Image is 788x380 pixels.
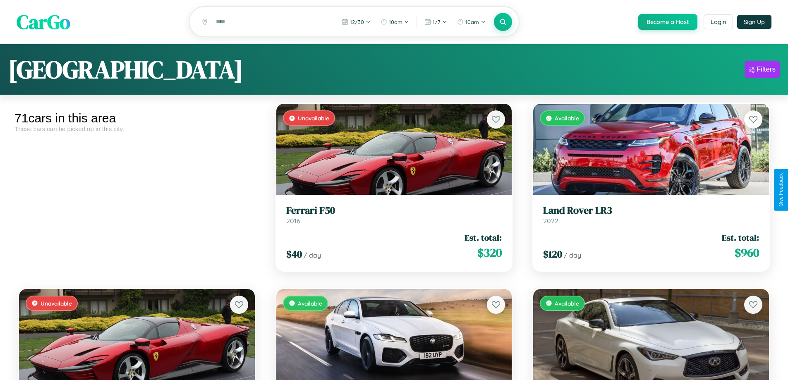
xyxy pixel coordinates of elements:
span: $ 40 [286,247,302,261]
h3: Ferrari F50 [286,205,502,217]
div: Filters [757,65,776,74]
button: Filters [745,61,780,78]
span: 10am [465,19,479,25]
span: $ 960 [735,244,759,261]
span: 1 / 7 [433,19,441,25]
span: / day [564,251,581,259]
span: Unavailable [41,300,72,307]
div: 71 cars in this area [14,111,259,125]
a: Land Rover LR32022 [543,205,759,225]
span: Unavailable [298,115,329,122]
span: 2016 [286,217,300,225]
span: Available [555,300,579,307]
a: Ferrari F502016 [286,205,502,225]
button: Login [704,14,733,29]
span: Est. total: [465,232,502,244]
span: / day [304,251,321,259]
h1: [GEOGRAPHIC_DATA] [8,53,243,86]
span: $ 120 [543,247,562,261]
span: CarGo [17,8,70,36]
button: 12/30 [338,15,375,29]
span: 10am [389,19,402,25]
button: Sign Up [737,15,771,29]
span: 12 / 30 [350,19,364,25]
span: $ 320 [477,244,502,261]
button: 10am [376,15,413,29]
button: Become a Host [638,14,697,30]
span: Est. total: [722,232,759,244]
span: Available [298,300,322,307]
span: Available [555,115,579,122]
div: These cars can be picked up in this city. [14,125,259,132]
button: 10am [453,15,490,29]
span: 2022 [543,217,558,225]
button: 1/7 [420,15,451,29]
div: Give Feedback [778,173,784,207]
h3: Land Rover LR3 [543,205,759,217]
